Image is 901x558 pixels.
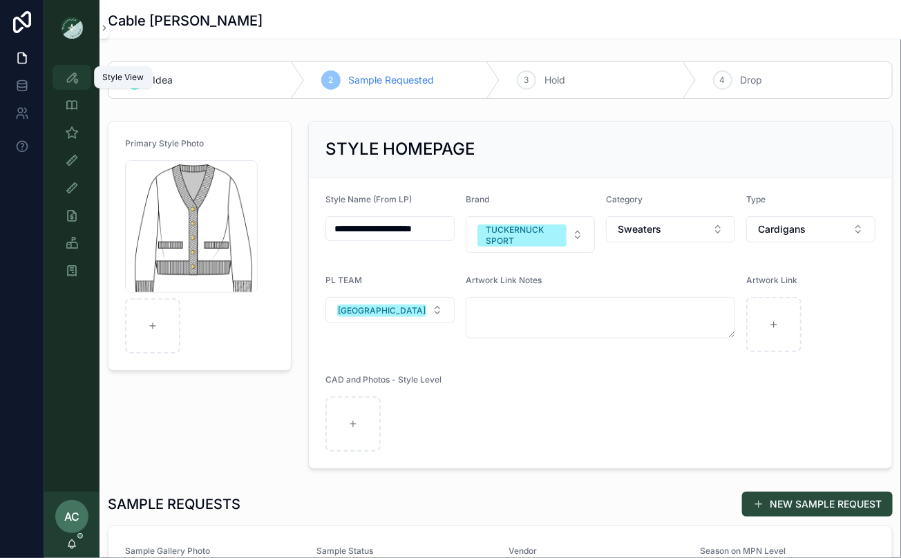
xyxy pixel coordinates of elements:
span: 2 [328,75,333,86]
span: 4 [720,75,725,86]
span: Sample Gallery Photo [125,546,301,557]
span: Hold [544,73,565,87]
h1: Cable [PERSON_NAME] [108,11,263,30]
h2: STYLE HOMEPAGE [325,138,475,160]
button: Select Button [606,216,735,242]
span: AC [64,508,79,525]
span: Primary Style Photo [125,138,204,148]
span: Sample Status [317,546,493,557]
span: 3 [524,75,529,86]
span: Category [606,194,643,204]
span: Cardigans [758,222,806,236]
span: Drop [741,73,763,87]
span: Brand [466,194,489,204]
button: Select Button [746,216,875,242]
span: Vendor [509,546,684,557]
span: Idea [153,73,173,87]
div: scrollable content [44,55,99,301]
img: App logo [61,17,83,39]
div: [GEOGRAPHIC_DATA] [338,305,426,317]
button: NEW SAMPLE REQUEST [742,492,893,517]
div: Style View [102,72,144,83]
span: Style Name (From LP) [325,194,412,204]
div: TUCKERNUCK SPORT [486,224,558,247]
span: Artwork Link Notes [466,275,542,285]
span: Type [746,194,766,204]
button: Select Button [325,297,455,323]
span: Artwork Link [746,275,797,285]
button: Select Button [466,216,595,253]
span: Sample Requested [349,73,435,87]
span: PL TEAM [325,275,362,285]
span: Season on MPN Level [701,546,876,557]
span: CAD and Photos - Style Level [325,374,442,385]
span: Sweaters [618,222,661,236]
h1: SAMPLE REQUESTS [108,494,240,514]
